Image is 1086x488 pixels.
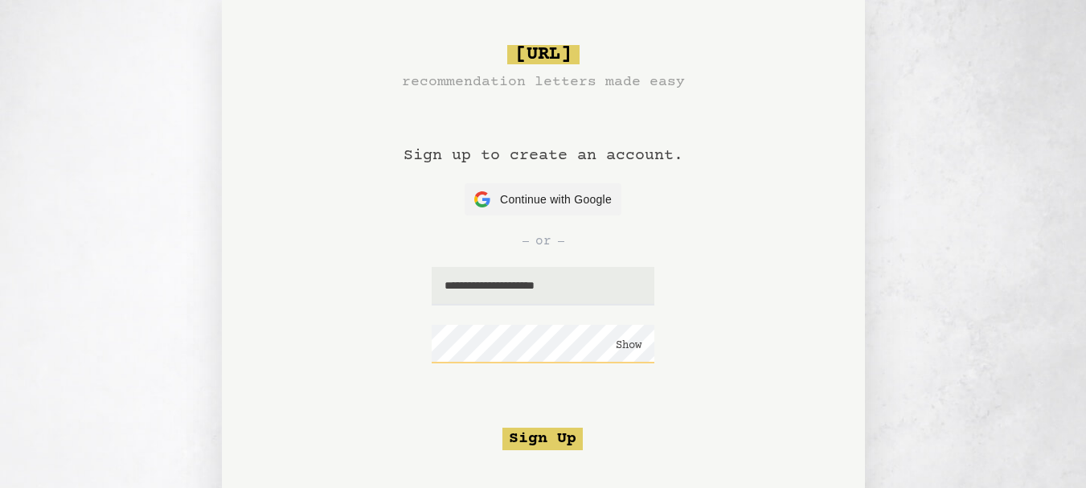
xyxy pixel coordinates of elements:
[502,428,583,450] button: Sign Up
[404,93,683,183] h1: Sign up to create an account.
[507,45,580,64] span: [URL]
[402,71,685,93] h3: recommendation letters made easy
[616,338,641,354] button: Show
[465,183,621,215] button: Continue with Google
[500,191,612,208] span: Continue with Google
[535,232,551,251] span: or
